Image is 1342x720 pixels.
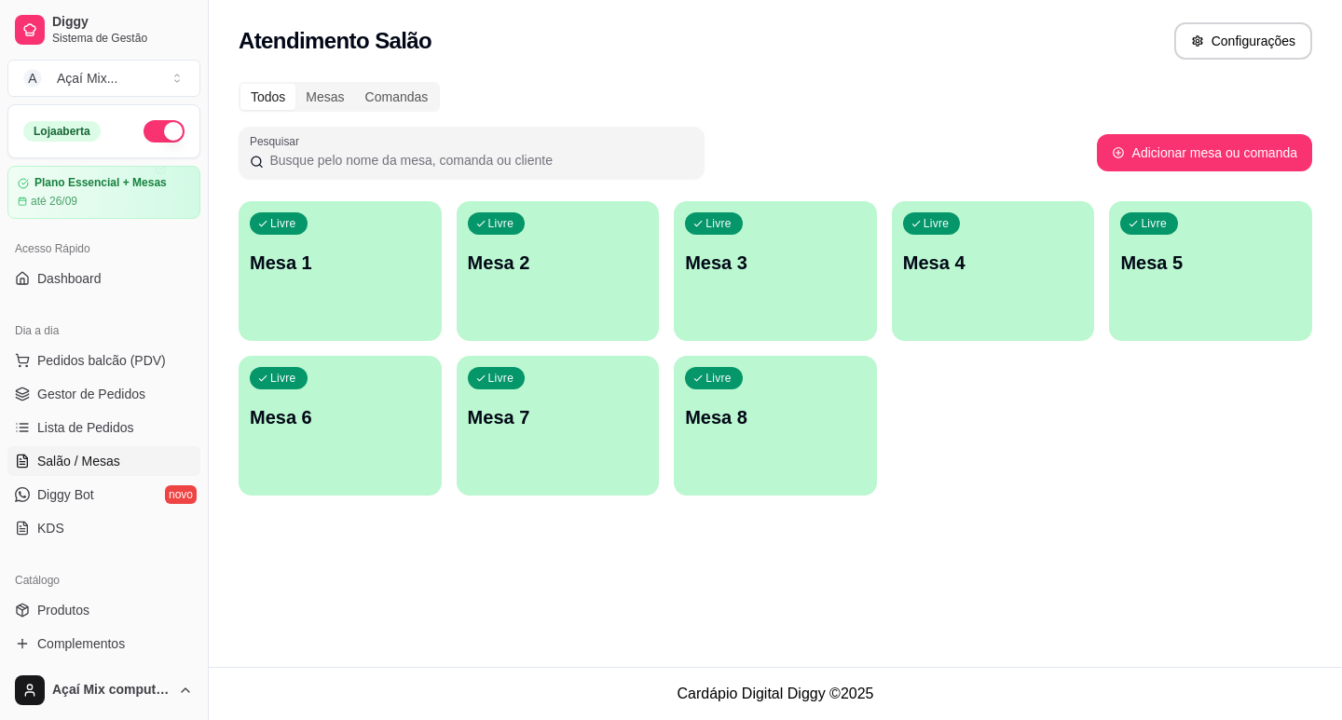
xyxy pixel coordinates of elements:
p: Livre [488,371,514,386]
a: Plano Essencial + Mesasaté 26/09 [7,166,200,219]
h2: Atendimento Salão [239,26,431,56]
p: Livre [270,216,296,231]
div: Loja aberta [23,121,101,142]
button: Pedidos balcão (PDV) [7,346,200,375]
span: Diggy [52,14,193,31]
label: Pesquisar [250,133,306,149]
span: Gestor de Pedidos [37,385,145,403]
div: Acesso Rápido [7,234,200,264]
button: LivreMesa 6 [239,356,442,496]
span: Lista de Pedidos [37,418,134,437]
a: DiggySistema de Gestão [7,7,200,52]
span: A [23,69,42,88]
button: LivreMesa 5 [1109,201,1312,341]
a: Complementos [7,629,200,659]
p: Mesa 3 [685,250,866,276]
span: Produtos [37,601,89,619]
span: Açaí Mix computador [52,682,171,699]
span: Dashboard [37,269,102,288]
p: Mesa 1 [250,250,431,276]
p: Mesa 6 [250,404,431,430]
p: Livre [270,371,296,386]
p: Livre [705,371,732,386]
button: LivreMesa 3 [674,201,877,341]
input: Pesquisar [264,151,693,170]
a: Salão / Mesas [7,446,200,476]
button: Alterar Status [144,120,185,143]
p: Livre [1141,216,1167,231]
span: Sistema de Gestão [52,31,193,46]
button: LivreMesa 2 [457,201,660,341]
span: Complementos [37,634,125,653]
a: Produtos [7,595,200,625]
span: Pedidos balcão (PDV) [37,351,166,370]
p: Mesa 8 [685,404,866,430]
a: KDS [7,513,200,543]
a: Diggy Botnovo [7,480,200,509]
div: Dia a dia [7,316,200,346]
p: Livre [705,216,732,231]
button: Adicionar mesa ou comanda [1097,134,1312,171]
button: LivreMesa 4 [892,201,1095,341]
button: LivreMesa 7 [457,356,660,496]
div: Catálogo [7,565,200,595]
button: LivreMesa 1 [239,201,442,341]
div: Comandas [355,84,439,110]
a: Dashboard [7,264,200,293]
article: Plano Essencial + Mesas [34,176,167,190]
a: Lista de Pedidos [7,413,200,442]
span: KDS [37,519,64,537]
button: Configurações [1174,22,1312,60]
button: Select a team [7,60,200,97]
div: Mesas [295,84,354,110]
span: Salão / Mesas [37,452,120,470]
p: Livre [924,216,950,231]
p: Livre [488,216,514,231]
button: LivreMesa 8 [674,356,877,496]
div: Todos [240,84,295,110]
p: Mesa 4 [903,250,1084,276]
p: Mesa 7 [468,404,649,430]
p: Mesa 5 [1120,250,1301,276]
article: até 26/09 [31,194,77,209]
p: Mesa 2 [468,250,649,276]
footer: Cardápio Digital Diggy © 2025 [209,667,1342,720]
button: Açaí Mix computador [7,668,200,713]
a: Gestor de Pedidos [7,379,200,409]
div: Açaí Mix ... [57,69,117,88]
span: Diggy Bot [37,485,94,504]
